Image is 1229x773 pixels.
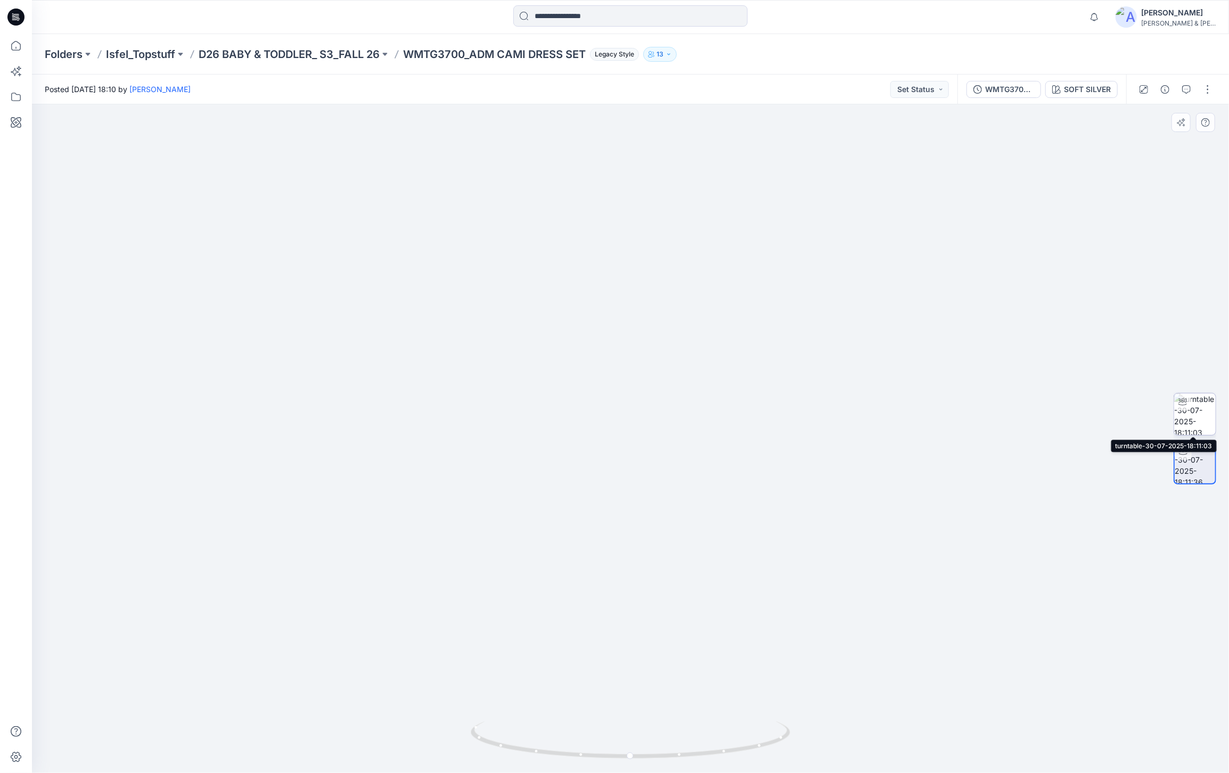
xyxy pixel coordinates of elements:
[129,85,191,94] a: [PERSON_NAME]
[1141,6,1216,19] div: [PERSON_NAME]
[1045,81,1118,98] button: SOFT SILVER
[1175,443,1215,483] img: turntable-30-07-2025-18:11:36
[643,47,677,62] button: 13
[966,81,1041,98] button: WMTG3700_ADM CAMI DRESS SET
[657,48,663,60] p: 13
[199,47,380,62] a: D26 BABY & TODDLER_ S3_FALL 26
[45,84,191,95] span: Posted [DATE] 18:10 by
[1174,393,1216,435] img: turntable-30-07-2025-18:11:03
[403,47,586,62] p: WMTG3700_ADM CAMI DRESS SET
[590,48,639,61] span: Legacy Style
[1116,6,1137,28] img: avatar
[1157,81,1174,98] button: Details
[1141,19,1216,27] div: [PERSON_NAME] & [PERSON_NAME]
[985,84,1034,95] div: WMTG3700_ADM CAMI DRESS SET
[1064,84,1111,95] div: SOFT SILVER
[106,47,175,62] a: Isfel_Topstuff
[45,47,83,62] a: Folders
[586,47,639,62] button: Legacy Style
